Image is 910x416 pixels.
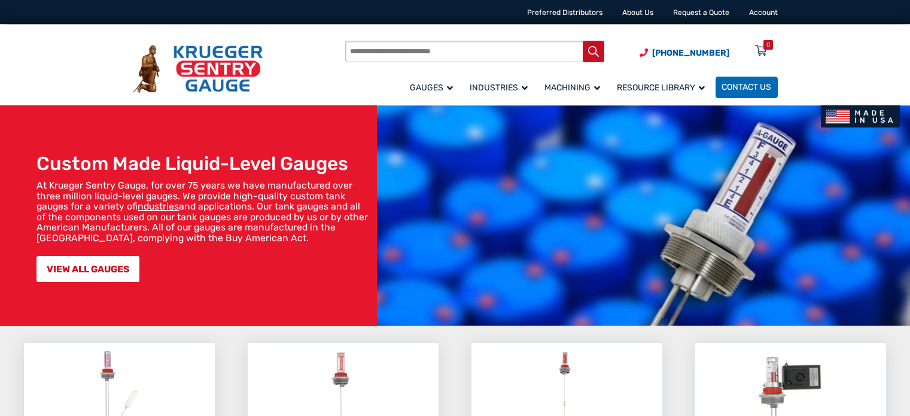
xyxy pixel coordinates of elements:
[716,77,778,98] a: Contact Us
[622,8,653,17] a: About Us
[470,83,528,93] span: Industries
[527,8,602,17] a: Preferred Distributors
[538,75,611,99] a: Machining
[377,105,910,326] img: bg_hero_bannerksentry
[410,83,453,93] span: Gauges
[404,75,464,99] a: Gauges
[722,83,771,93] span: Contact Us
[640,47,729,59] a: Phone Number (920) 434-8860
[766,40,770,50] div: 0
[36,256,139,282] a: VIEW ALL GAUGES
[36,180,372,243] p: At Krueger Sentry Gauge, for over 75 years we have manufactured over three million liquid-level g...
[138,201,179,212] a: industries
[133,45,263,93] img: Krueger Sentry Gauge
[673,8,729,17] a: Request a Quote
[617,83,705,93] span: Resource Library
[464,75,538,99] a: Industries
[611,75,716,99] a: Resource Library
[544,83,600,93] span: Machining
[821,105,899,127] img: Made In USA
[36,153,372,175] h1: Custom Made Liquid-Level Gauges
[652,48,729,58] span: [PHONE_NUMBER]
[749,8,778,17] a: Account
